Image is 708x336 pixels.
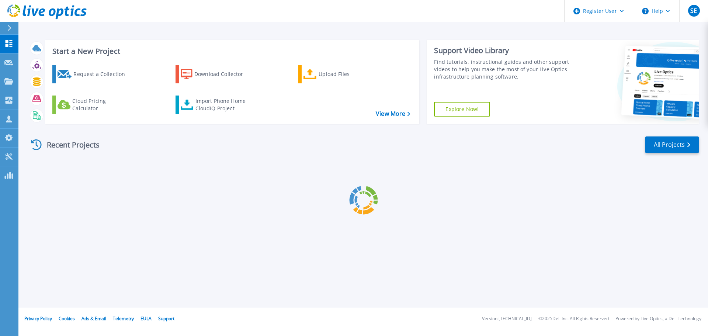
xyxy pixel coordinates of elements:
a: Explore Now! [434,102,490,117]
div: Recent Projects [28,136,110,154]
div: Find tutorials, instructional guides and other support videos to help you make the most of your L... [434,58,573,80]
a: Ads & Email [81,315,106,322]
div: Request a Collection [73,67,132,82]
a: All Projects [645,136,699,153]
span: SE [690,8,697,14]
div: Download Collector [194,67,253,82]
a: Privacy Policy [24,315,52,322]
a: View More [376,110,410,117]
a: Cookies [59,315,75,322]
a: Download Collector [176,65,258,83]
div: Upload Files [319,67,378,82]
div: Import Phone Home CloudIQ Project [195,97,253,112]
a: Telemetry [113,315,134,322]
div: Support Video Library [434,46,573,55]
a: EULA [140,315,152,322]
a: Cloud Pricing Calculator [52,96,135,114]
a: Support [158,315,174,322]
li: © 2025 Dell Inc. All Rights Reserved [538,316,609,321]
a: Request a Collection [52,65,135,83]
h3: Start a New Project [52,47,410,55]
a: Upload Files [298,65,381,83]
div: Cloud Pricing Calculator [72,97,131,112]
li: Powered by Live Optics, a Dell Technology [615,316,701,321]
li: Version: [TECHNICAL_ID] [482,316,532,321]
